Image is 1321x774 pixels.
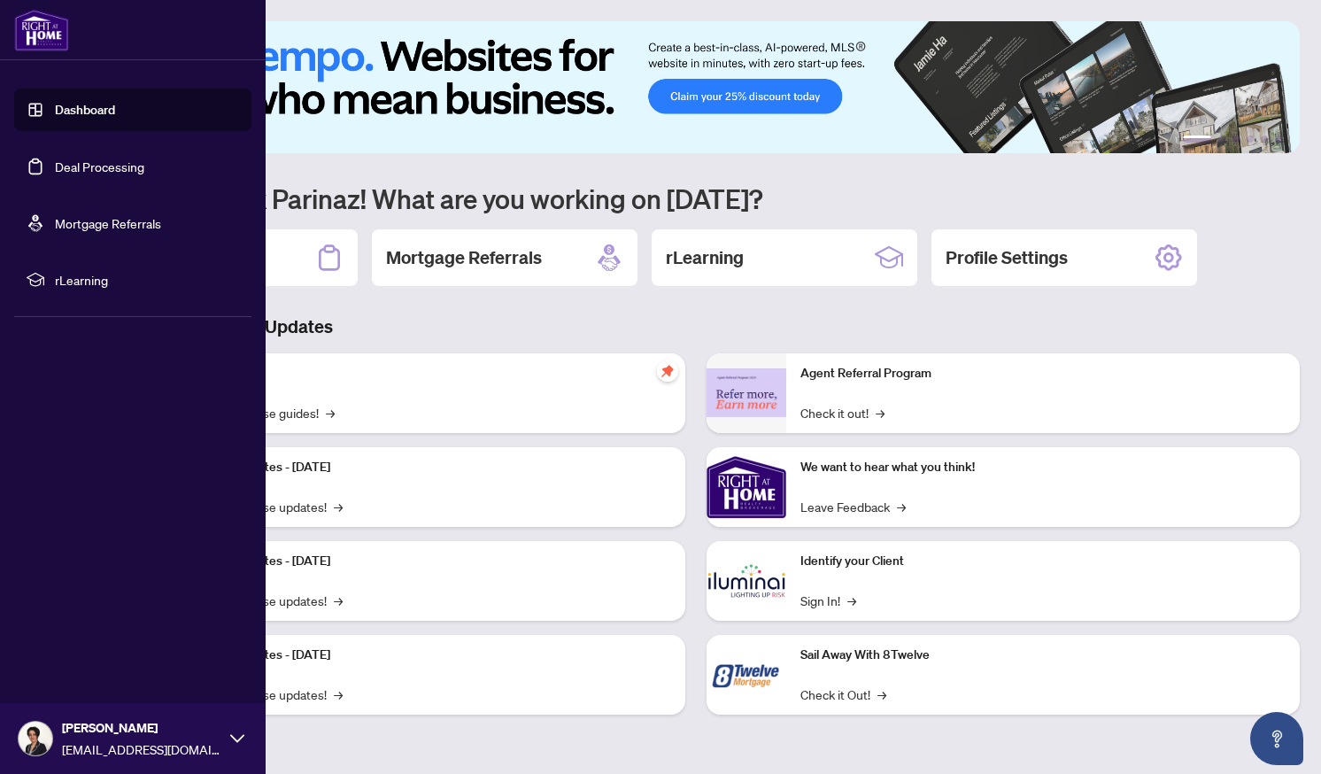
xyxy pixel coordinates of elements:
p: Self-Help [186,364,671,383]
a: Leave Feedback→ [800,497,906,516]
p: Platform Updates - [DATE] [186,458,671,477]
img: Slide 0 [92,21,1300,153]
span: → [897,497,906,516]
p: Platform Updates - [DATE] [186,646,671,665]
a: Sign In!→ [800,591,856,610]
span: → [334,685,343,704]
img: logo [14,9,69,51]
span: → [334,497,343,516]
img: Identify your Client [707,541,786,621]
h2: Mortgage Referrals [386,245,542,270]
span: [PERSON_NAME] [62,718,221,738]
span: rLearning [55,270,239,290]
button: 5 [1261,135,1268,143]
h2: Profile Settings [946,245,1068,270]
button: 2 [1218,135,1225,143]
a: Dashboard [55,102,115,118]
p: Identify your Client [800,552,1286,571]
a: Deal Processing [55,159,144,174]
button: 1 [1183,135,1211,143]
a: Check it Out!→ [800,685,886,704]
button: 6 [1275,135,1282,143]
span: → [334,591,343,610]
img: Profile Icon [19,722,52,755]
span: → [877,685,886,704]
button: 3 [1232,135,1240,143]
p: Platform Updates - [DATE] [186,552,671,571]
img: We want to hear what you think! [707,447,786,527]
button: Open asap [1250,712,1303,765]
h3: Brokerage & Industry Updates [92,314,1300,339]
h1: Welcome back Parinaz! What are you working on [DATE]? [92,182,1300,215]
span: [EMAIL_ADDRESS][DOMAIN_NAME] [62,739,221,759]
button: 4 [1247,135,1254,143]
img: Agent Referral Program [707,368,786,417]
span: → [876,403,885,422]
p: We want to hear what you think! [800,458,1286,477]
a: Check it out!→ [800,403,885,422]
span: → [326,403,335,422]
img: Sail Away With 8Twelve [707,635,786,715]
span: → [847,591,856,610]
span: pushpin [657,360,678,382]
p: Agent Referral Program [800,364,1286,383]
a: Mortgage Referrals [55,215,161,231]
p: Sail Away With 8Twelve [800,646,1286,665]
h2: rLearning [666,245,744,270]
